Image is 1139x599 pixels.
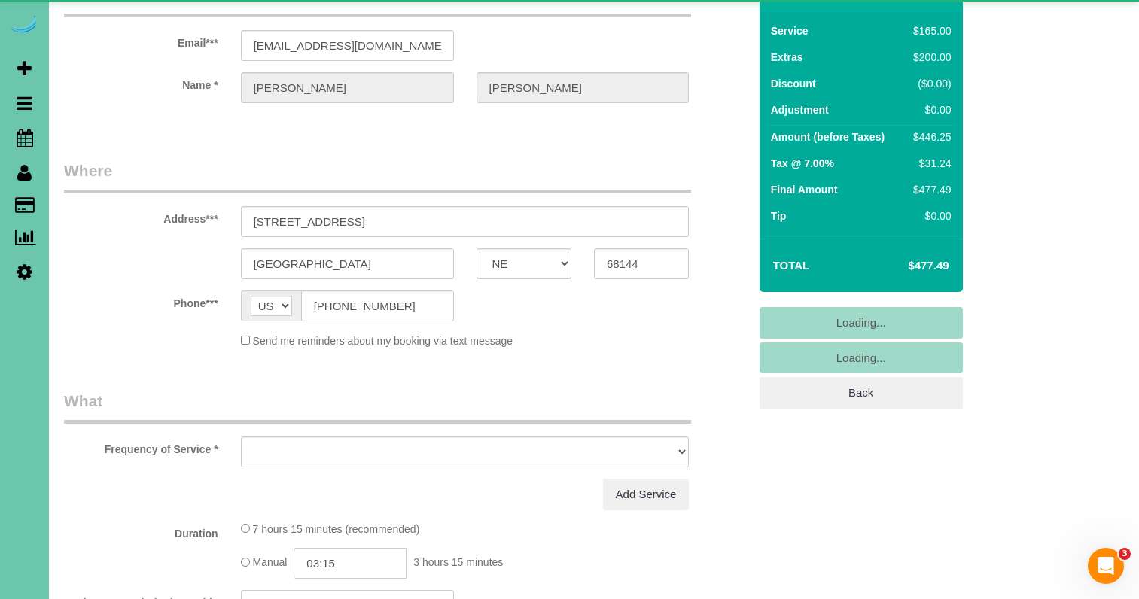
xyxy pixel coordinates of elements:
[771,156,834,171] label: Tax @ 7.00%
[1119,548,1131,560] span: 3
[907,23,951,38] div: $165.00
[907,182,951,197] div: $477.49
[760,377,963,409] a: Back
[1088,548,1124,584] iframe: Intercom live chat
[253,335,513,347] span: Send me reminders about my booking via text message
[413,557,503,569] span: 3 hours 15 minutes
[907,129,951,144] div: $446.25
[53,521,230,541] label: Duration
[53,72,230,93] label: Name *
[771,102,829,117] label: Adjustment
[603,479,690,510] a: Add Service
[9,15,39,36] img: Automaid Logo
[863,260,949,272] h4: $477.49
[253,557,288,569] span: Manual
[907,76,951,91] div: ($0.00)
[771,76,816,91] label: Discount
[771,23,809,38] label: Service
[907,156,951,171] div: $31.24
[64,390,691,424] legend: What
[907,50,951,65] div: $200.00
[253,523,420,535] span: 7 hours 15 minutes (recommended)
[64,160,691,193] legend: Where
[773,259,810,272] strong: Total
[907,208,951,223] div: $0.00
[771,182,838,197] label: Final Amount
[771,129,885,144] label: Amount (before Taxes)
[771,50,803,65] label: Extras
[53,436,230,457] label: Frequency of Service *
[771,208,787,223] label: Tip
[907,102,951,117] div: $0.00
